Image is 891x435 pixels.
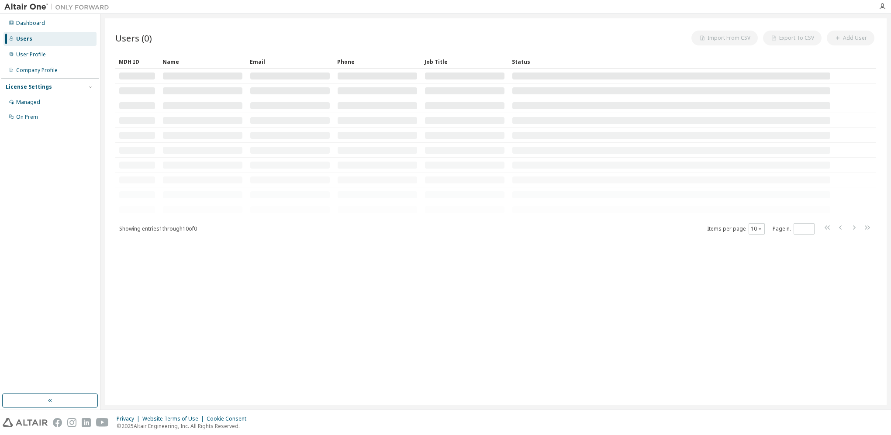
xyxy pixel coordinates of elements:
[250,55,330,69] div: Email
[117,422,252,430] p: © 2025 Altair Engineering, Inc. All Rights Reserved.
[53,418,62,427] img: facebook.svg
[115,32,152,44] span: Users (0)
[119,55,155,69] div: MDH ID
[207,415,252,422] div: Cookie Consent
[707,223,765,235] span: Items per page
[773,223,815,235] span: Page n.
[337,55,418,69] div: Phone
[162,55,243,69] div: Name
[16,35,32,42] div: Users
[16,51,46,58] div: User Profile
[512,55,831,69] div: Status
[763,31,822,45] button: Export To CSV
[3,418,48,427] img: altair_logo.svg
[16,67,58,74] div: Company Profile
[827,31,874,45] button: Add User
[67,418,76,427] img: instagram.svg
[82,418,91,427] img: linkedin.svg
[142,415,207,422] div: Website Terms of Use
[16,114,38,121] div: On Prem
[6,83,52,90] div: License Settings
[96,418,109,427] img: youtube.svg
[16,20,45,27] div: Dashboard
[4,3,114,11] img: Altair One
[751,225,763,232] button: 10
[425,55,505,69] div: Job Title
[119,225,197,232] span: Showing entries 1 through 10 of 0
[117,415,142,422] div: Privacy
[16,99,40,106] div: Managed
[691,31,758,45] button: Import From CSV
